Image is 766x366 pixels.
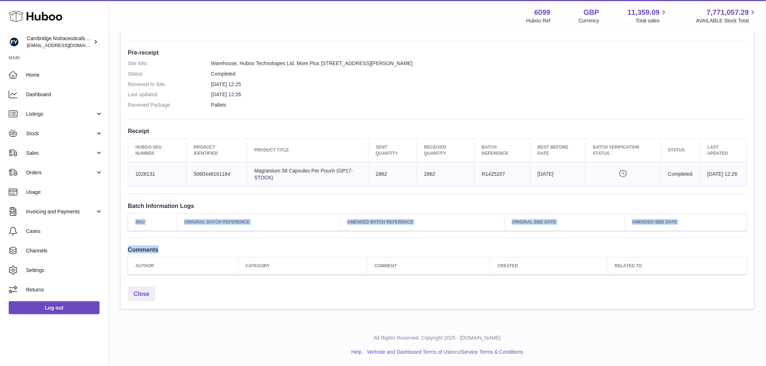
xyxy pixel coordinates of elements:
th: Status [661,139,700,162]
span: Total sales [636,17,668,24]
p: All Rights Reserved. Copyright 2025 - [DOMAIN_NAME] [114,335,760,341]
span: Stock [26,130,95,137]
h3: Batch Information Logs [128,202,747,210]
a: 11,359.09 Total sales [627,8,668,24]
h3: Comments [128,246,747,254]
dd: Completed [211,71,747,77]
th: Amended Batch Reference [340,213,505,230]
th: Product Identifier [186,139,247,162]
span: Returns [26,286,103,293]
dt: Status: [128,71,211,77]
span: Invoicing and Payments [26,208,95,215]
span: Sales [26,150,95,157]
th: Related to [607,257,747,274]
dd: Warehouse, Huboo Technologies Ltd, More Plus [STREET_ADDRESS][PERSON_NAME] [211,60,747,67]
th: Category [238,257,367,274]
span: AVAILABLE Stock Total [696,17,757,24]
li: and [365,349,523,356]
dt: Received to Site: [128,81,211,88]
td: Magnesium 56 Capsules Per Pouch (GP17-STOCK) [247,162,369,187]
div: Currency [579,17,599,24]
a: Close [128,287,155,302]
span: Channels [26,247,103,254]
span: Home [26,72,103,78]
span: [EMAIL_ADDRESS][DOMAIN_NAME] [27,42,106,48]
td: 2862 [369,162,417,187]
td: [DATE] 12:26 [700,162,747,187]
td: 1028131 [128,162,186,187]
a: Website and Dashboard Terms of Use [367,349,453,355]
div: Cambridge Nutraceuticals Ltd [27,35,92,49]
th: Received Quantity [417,139,474,162]
td: Completed [661,162,700,187]
img: huboo@camnutra.com [9,37,20,47]
h3: Pre-receipt [128,48,747,56]
th: Original BBE Date [505,213,625,230]
dd: [DATE] 12:26 [211,91,747,98]
dt: Last updated: [128,91,211,98]
th: Best Before Date [530,139,586,162]
span: 7,771,057.29 [707,8,749,17]
strong: 6099 [534,8,551,17]
td: 2862 [417,162,474,187]
a: Service Terms & Conditions [461,349,523,355]
div: Huboo Ref [526,17,551,24]
th: Last updated [700,139,747,162]
span: Usage [26,189,103,196]
td: [DATE] [530,162,586,187]
th: Created [490,257,607,274]
td: 5060448161164 [186,162,247,187]
a: Help [352,349,362,355]
span: Settings [26,267,103,274]
dd: [DATE] 12:25 [211,81,747,88]
th: Amended BBE Date [625,213,747,230]
th: Sent Quantity [369,139,417,162]
span: Listings [26,111,95,118]
span: Dashboard [26,91,103,98]
span: Orders [26,169,95,176]
dd: Pallets [211,102,747,108]
th: Batch Verification Status [586,139,661,162]
a: 7,771,057.29 AVAILABLE Stock Total [696,8,757,24]
th: Huboo SKU Number [128,139,186,162]
th: Comment [367,257,490,274]
span: 11,359.09 [627,8,660,17]
th: SKU [128,213,177,230]
h3: Receipt [128,127,747,135]
dt: Site Info: [128,60,211,67]
th: Author [128,257,239,274]
th: Product title [247,139,369,162]
th: Batch Reference [474,139,530,162]
th: Original Batch Reference [177,213,340,230]
a: Log out [9,301,100,314]
dt: Received Package: [128,102,211,108]
strong: GBP [584,8,599,17]
span: Cases [26,228,103,235]
td: R1425207 [474,162,530,187]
